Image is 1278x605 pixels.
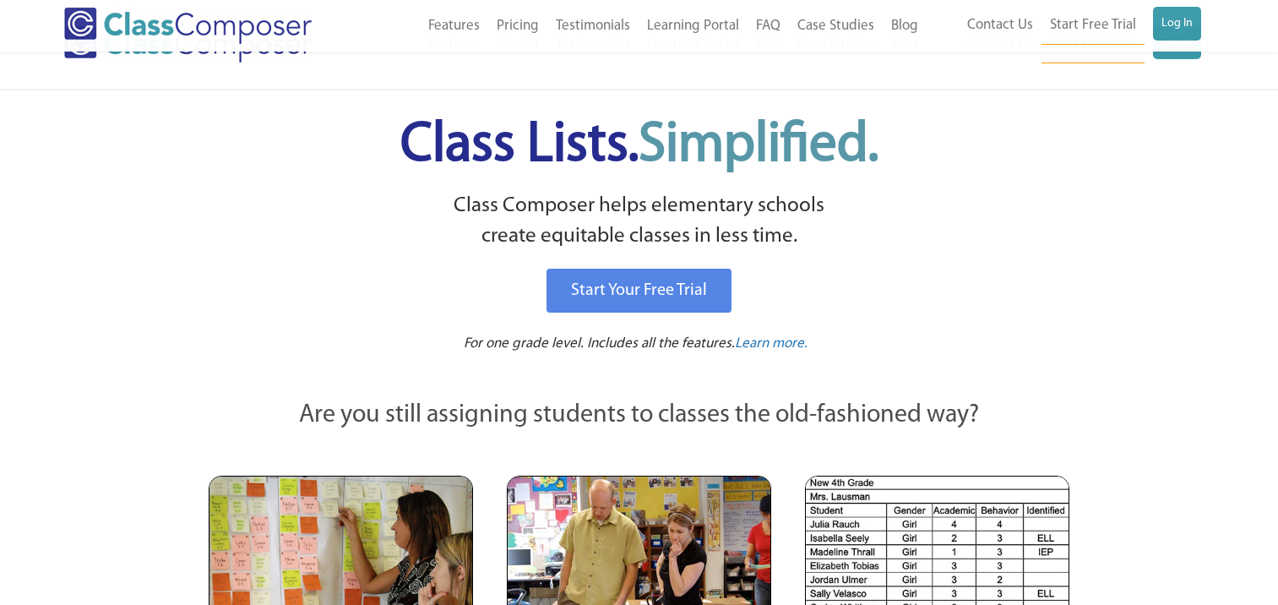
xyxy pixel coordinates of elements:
a: Learning Portal [639,8,748,45]
nav: Header Menu [927,7,1201,45]
nav: Header Menu [364,8,927,45]
span: Simplified. [639,118,878,173]
a: FAQ [748,8,789,45]
a: Learn more. [735,334,808,355]
span: For one grade level. Includes all the features. [464,336,735,351]
a: Testimonials [547,8,639,45]
span: Class Lists. [400,118,878,173]
span: Learn more. [735,336,808,351]
img: Class Composer [64,8,312,44]
a: Features [420,8,488,45]
a: Log In [1153,7,1201,41]
a: Start Your Free Trial [547,269,731,313]
a: Blog [883,8,927,45]
a: Contact Us [959,7,1041,44]
a: Pricing [488,8,547,45]
a: Case Studies [789,8,883,45]
span: Start Your Free Trial [571,282,707,299]
p: Are you still assigning students to classes the old-fashioned way? [209,397,1070,434]
p: Class Composer helps elementary schools create equitable classes in less time. [206,191,1073,253]
a: Start Free Trial [1041,7,1145,45]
